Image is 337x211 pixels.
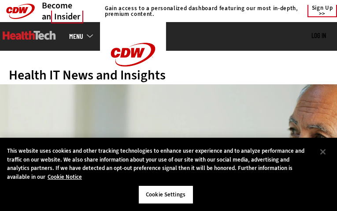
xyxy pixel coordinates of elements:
div: This website uses cookies and other tracking technologies to enhance user experience and to analy... [7,147,313,181]
div: Health IT News and Insights [9,68,328,82]
a: Gain access to a personalized dashboard featuring our most in-depth, premium content. [100,5,299,17]
a: mobile-menu [69,33,100,40]
button: Close [313,142,333,162]
a: More information about your privacy [48,173,82,181]
a: Sign Up [307,5,337,17]
button: Cookie Settings [138,185,193,204]
div: User menu [311,32,326,40]
a: Log in [311,31,326,39]
img: Home [100,22,166,87]
span: Insider [51,11,83,23]
h4: Gain access to a personalized dashboard featuring our most in-depth, premium content. [105,5,299,17]
img: Home [3,31,56,40]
